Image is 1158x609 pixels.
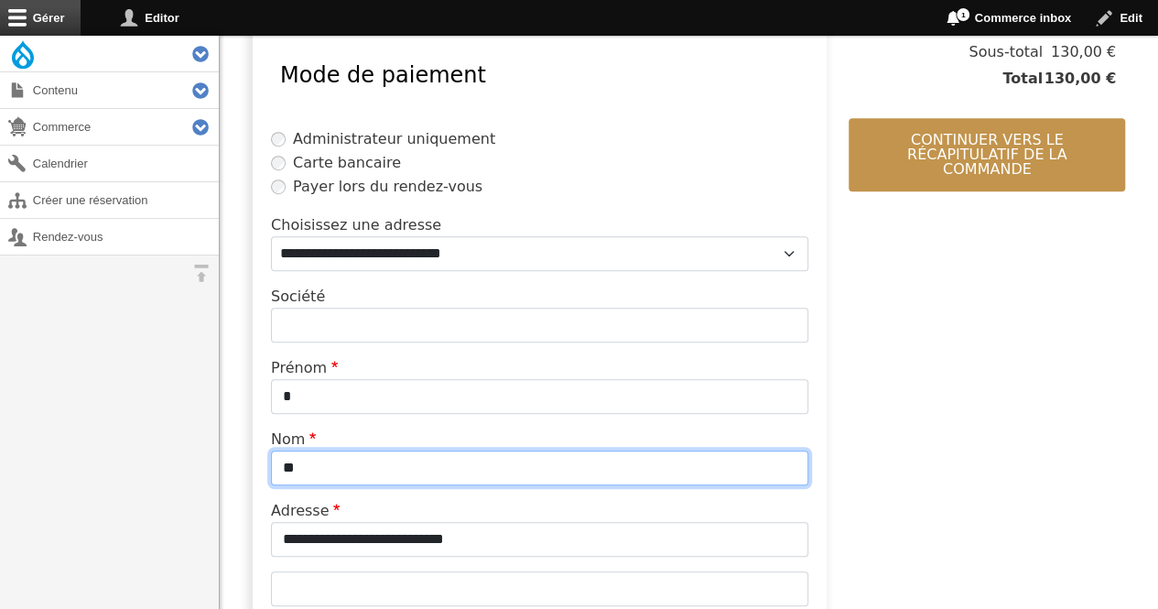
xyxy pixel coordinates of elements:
span: 1 [956,7,970,22]
span: Total [1002,68,1043,90]
span: 130,00 € [1043,41,1116,63]
button: Continuer vers le récapitulatif de la commande [849,118,1125,191]
label: Administrateur uniquement [293,128,495,150]
span: Sous-total [969,41,1043,63]
span: Mode de paiement [280,62,486,88]
label: Carte bancaire [293,152,401,174]
label: Prénom [271,357,342,379]
label: Société [271,286,325,308]
label: Choisissez une adresse [271,214,441,236]
button: Orientation horizontale [183,256,219,291]
label: Nom [271,429,320,451]
label: Payer lors du rendez-vous [293,176,482,198]
label: Adresse [271,500,344,522]
span: 130,00 € [1043,68,1116,90]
